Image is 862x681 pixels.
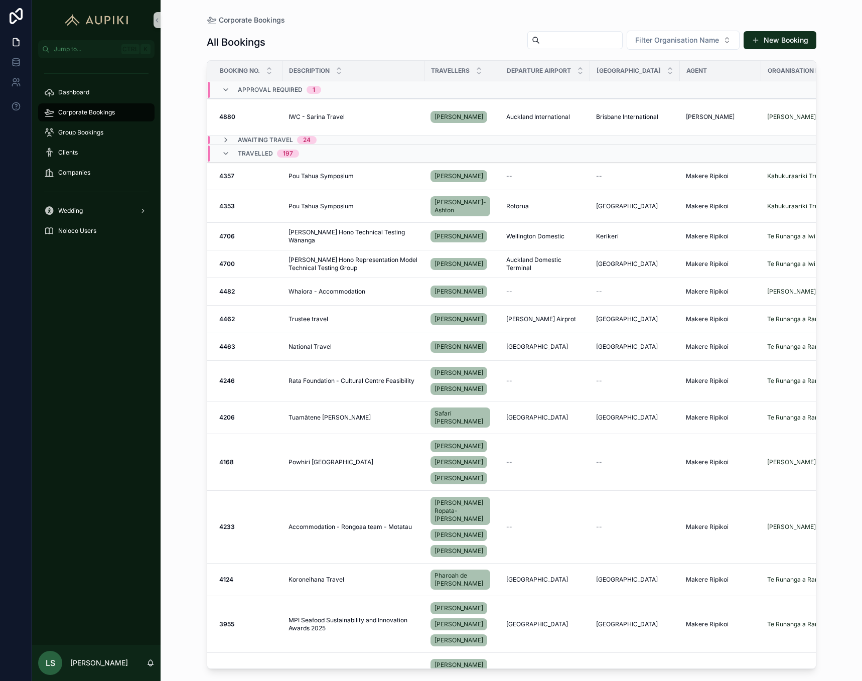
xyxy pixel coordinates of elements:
[430,440,487,452] a: [PERSON_NAME]
[46,657,55,669] span: LS
[430,570,490,590] a: Pharoah de [PERSON_NAME]
[313,86,315,94] div: 1
[506,113,570,121] span: Auckland International
[289,172,418,180] a: Pou Tahua Symposium
[289,458,418,466] a: Powhiri [GEOGRAPHIC_DATA]
[506,256,584,272] a: Auckland Domestic Terminal
[596,414,658,422] span: [GEOGRAPHIC_DATA]
[596,576,658,584] span: [GEOGRAPHIC_DATA]
[289,113,345,121] span: IWC - Sarina Travel
[38,164,155,182] a: Companies
[435,661,483,669] span: [PERSON_NAME]
[219,260,235,267] strong: 4700
[768,67,833,75] span: Organisation Name
[430,568,494,592] a: Pharoah de [PERSON_NAME]
[219,458,276,466] a: 4168
[435,113,483,121] span: [PERSON_NAME]
[596,172,674,180] a: --
[596,260,658,268] span: [GEOGRAPHIC_DATA]
[767,576,838,584] a: Te Runanga a Rangitāne o Wairau
[289,67,330,75] span: Description
[506,458,584,466] a: --
[767,620,838,628] a: Te Runanga a Rangitāne o Wairau
[767,113,838,121] a: [PERSON_NAME] o Tainui
[219,458,234,466] strong: 4168
[506,288,512,296] span: --
[767,343,838,351] a: Te Runanga a Rangitāne o Wairau
[38,83,155,101] a: Dashboard
[635,35,719,45] span: Filter Organisation Name
[238,136,293,144] span: Awaiting Travel
[596,288,674,296] a: --
[767,202,838,210] a: Kahukuraariki Trust Board
[686,377,755,385] a: Makere Ripikoi
[686,202,755,210] a: Makere Ripikoi
[430,194,494,218] a: [PERSON_NAME]-Ashton
[686,414,729,422] span: Makere Ripikoi
[289,228,418,244] a: [PERSON_NAME] Hono Technical Testing Wānanga
[767,172,838,180] span: Kahukuraariki Trust Board
[283,150,293,158] div: 197
[435,474,483,482] span: [PERSON_NAME]
[289,172,354,180] span: Pou Tahua Symposium
[767,260,838,268] a: Te Runanga a Iwi o Ngapuhi
[303,136,311,144] div: 24
[219,288,276,296] a: 4482
[596,576,674,584] a: [GEOGRAPHIC_DATA]
[430,618,487,630] a: [PERSON_NAME]
[430,111,487,123] a: [PERSON_NAME]
[506,343,584,351] a: [GEOGRAPHIC_DATA]
[430,284,494,300] a: [PERSON_NAME]
[596,620,674,628] a: [GEOGRAPHIC_DATA]
[435,385,483,393] span: [PERSON_NAME]
[219,523,276,531] a: 4233
[686,202,729,210] span: Makere Ripikoi
[58,128,103,137] span: Group Bookings
[767,523,838,531] a: [PERSON_NAME] o Tainui
[219,15,285,25] span: Corporate Bookings
[219,576,276,584] a: 4124
[38,202,155,220] a: Wedding
[435,172,483,180] span: [PERSON_NAME]
[289,256,418,272] span: [PERSON_NAME] Hono Representation Model Technical Testing Group
[686,113,735,121] span: [PERSON_NAME]
[220,67,260,75] span: Booking No.
[506,232,564,240] span: Wellington Domestic
[767,414,838,422] a: Te Runanga a Rangitāne o Wairau
[506,576,568,584] span: [GEOGRAPHIC_DATA]
[289,576,418,584] a: Koroneihana Travel
[289,458,373,466] span: Powhiri [GEOGRAPHIC_DATA]
[686,288,755,296] a: Makere Ripikoi
[430,472,487,484] a: [PERSON_NAME]
[219,414,276,422] a: 4206
[289,202,418,210] a: Pou Tahua Symposium
[430,497,490,525] a: [PERSON_NAME] Ropata-[PERSON_NAME]
[430,170,487,182] a: [PERSON_NAME]
[430,407,490,428] a: Safari [PERSON_NAME]
[506,576,584,584] a: [GEOGRAPHIC_DATA]
[32,58,161,253] div: scrollable content
[506,523,512,531] span: --
[430,311,494,327] a: [PERSON_NAME]
[289,523,412,531] span: Accommodation - Rongoaa team - Motatau
[121,44,139,54] span: Ctrl
[219,343,276,351] a: 4463
[58,88,89,96] span: Dashboard
[289,202,354,210] span: Pou Tahua Symposium
[596,343,674,351] a: [GEOGRAPHIC_DATA]
[767,232,838,240] a: Te Runanga a Iwi o Ngapuhi
[430,383,487,395] a: [PERSON_NAME]
[219,576,233,583] strong: 4124
[767,377,838,385] a: Te Runanga a Rangitāne o Wairau
[289,315,328,323] span: Trustee travel
[596,202,674,210] a: [GEOGRAPHIC_DATA]
[289,315,418,323] a: Trustee travel
[596,113,674,121] a: Brisbane International
[289,523,418,531] a: Accommodation - Rongoaa team - Motatau
[506,414,584,422] a: [GEOGRAPHIC_DATA]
